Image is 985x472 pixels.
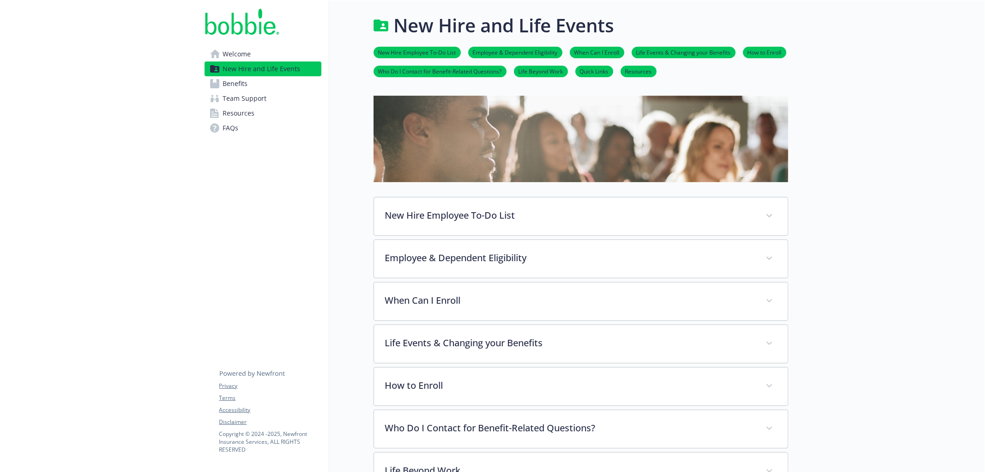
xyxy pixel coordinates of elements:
[514,67,568,75] a: Life Beyond Work
[205,106,321,121] a: Resources
[219,394,321,402] a: Terms
[205,76,321,91] a: Benefits
[570,48,624,56] a: When Can I Enroll
[743,48,786,56] a: How to Enroll
[223,61,301,76] span: New Hire and Life Events
[374,48,461,56] a: New Hire Employee To-Do List
[219,406,321,414] a: Accessibility
[468,48,562,56] a: Employee & Dependent Eligibility
[621,67,657,75] a: Resources
[219,430,321,454] p: Copyright © 2024 - 2025 , Newfront Insurance Services, ALL RIGHTS RESERVED
[374,96,788,182] img: new hire page banner
[223,121,239,135] span: FAQs
[374,197,788,235] div: New Hire Employee To-Do List
[575,67,613,75] a: Quick Links
[374,67,507,75] a: Who Do I Contact for Benefit-Related Questions?
[219,382,321,390] a: Privacy
[394,12,614,39] h1: New Hire and Life Events
[205,121,321,135] a: FAQs
[385,294,755,307] p: When Can I Enroll
[205,61,321,76] a: New Hire and Life Events
[374,368,788,405] div: How to Enroll
[223,91,267,106] span: Team Support
[374,240,788,278] div: Employee & Dependent Eligibility
[385,379,755,392] p: How to Enroll
[385,208,755,222] p: New Hire Employee To-Do List
[223,47,251,61] span: Welcome
[385,336,755,350] p: Life Events & Changing your Benefits
[219,418,321,426] a: Disclaimer
[385,421,755,435] p: Who Do I Contact for Benefit-Related Questions?
[374,410,788,448] div: Who Do I Contact for Benefit-Related Questions?
[632,48,736,56] a: Life Events & Changing your Benefits
[223,106,255,121] span: Resources
[223,76,248,91] span: Benefits
[385,251,755,265] p: Employee & Dependent Eligibility
[374,282,788,320] div: When Can I Enroll
[205,91,321,106] a: Team Support
[374,325,788,363] div: Life Events & Changing your Benefits
[205,47,321,61] a: Welcome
